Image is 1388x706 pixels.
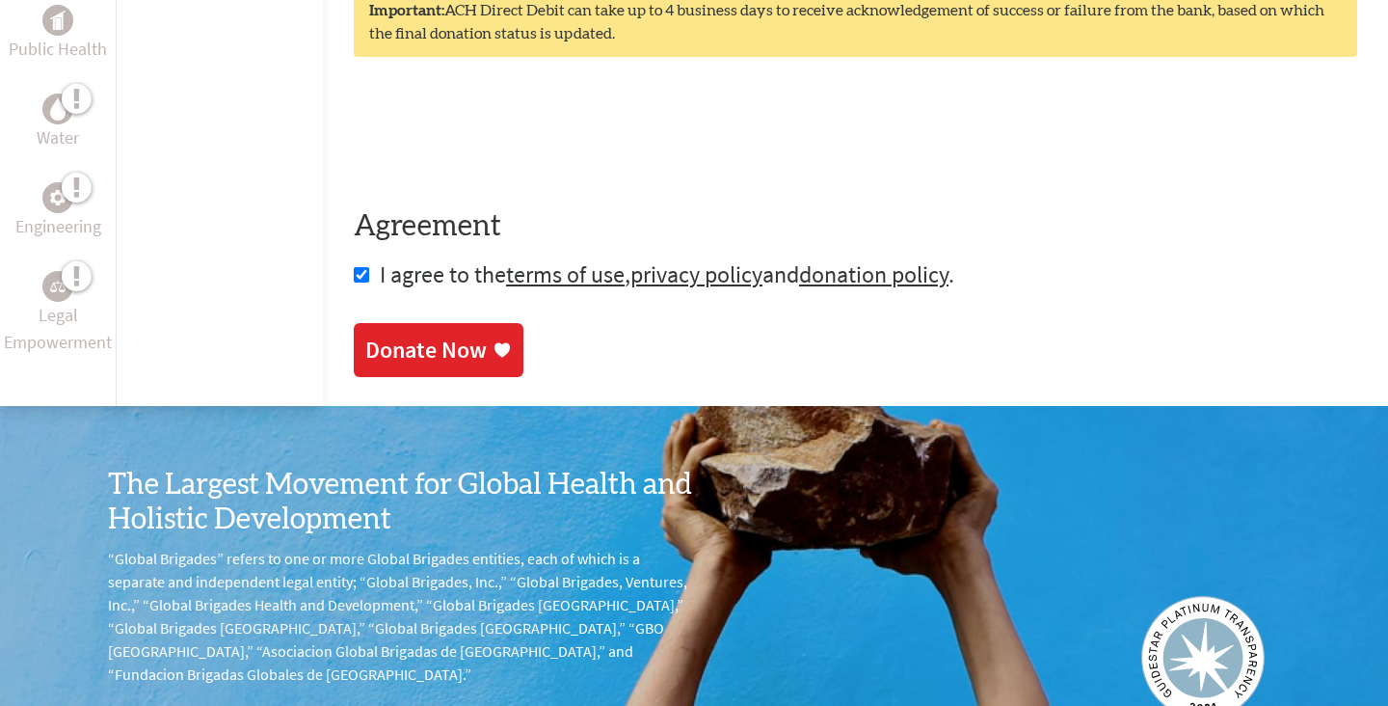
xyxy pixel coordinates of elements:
strong: Important: [369,3,444,18]
iframe: reCAPTCHA [354,95,647,171]
p: “Global Brigades” refers to one or more Global Brigades entities, each of which is a separate and... [108,547,694,686]
a: Public HealthPublic Health [9,5,107,63]
div: Water [42,94,73,124]
p: Public Health [9,36,107,63]
img: Engineering [50,190,66,205]
img: Legal Empowerment [50,281,66,292]
div: Donate Now [365,335,487,366]
a: EngineeringEngineering [15,182,101,240]
span: I agree to the , and . [380,259,954,289]
a: terms of use [506,259,625,289]
div: Engineering [42,182,73,213]
div: Legal Empowerment [42,271,73,302]
a: Legal EmpowermentLegal Empowerment [4,271,112,356]
h3: The Largest Movement for Global Health and Holistic Development [108,468,694,537]
a: donation policy [799,259,948,289]
div: Public Health [42,5,73,36]
h4: Agreement [354,209,1357,244]
p: Water [37,124,79,151]
img: Public Health [50,11,66,30]
p: Engineering [15,213,101,240]
a: WaterWater [37,94,79,151]
a: Donate Now [354,323,523,377]
a: privacy policy [630,259,762,289]
p: Legal Empowerment [4,302,112,356]
img: Water [50,98,66,121]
